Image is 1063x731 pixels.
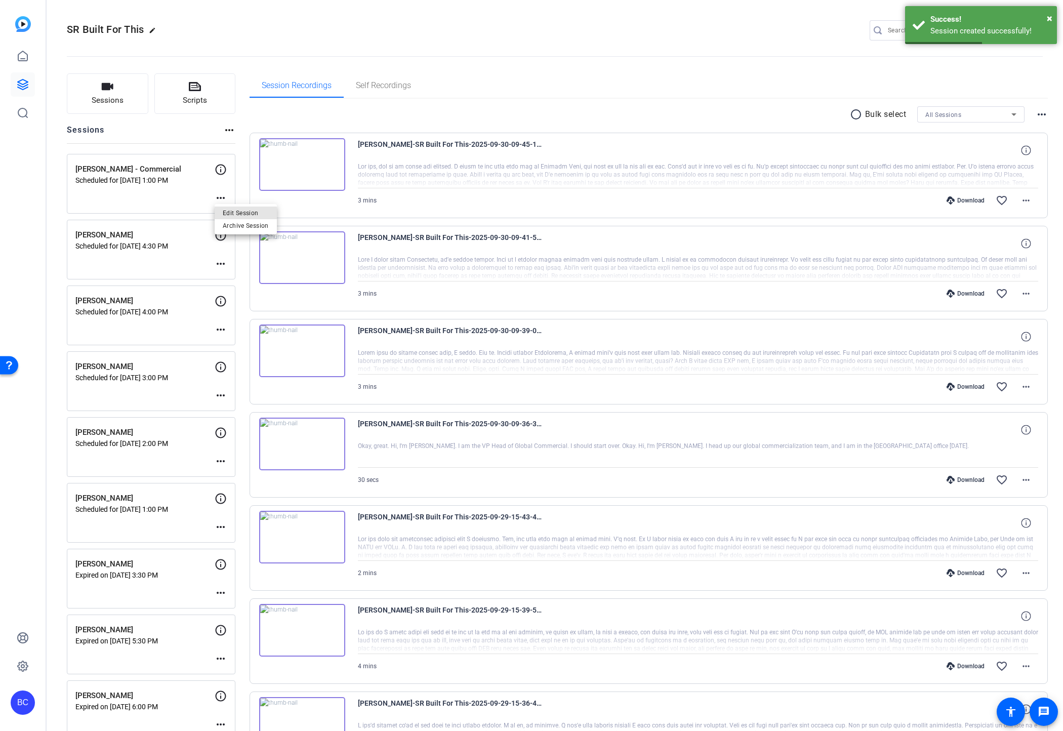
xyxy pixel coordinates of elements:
span: Edit Session [223,207,269,219]
span: × [1047,12,1052,24]
span: Archive Session [223,220,269,232]
button: Close [1047,11,1052,26]
div: Session created successfully! [930,25,1049,37]
div: Success! [930,14,1049,25]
